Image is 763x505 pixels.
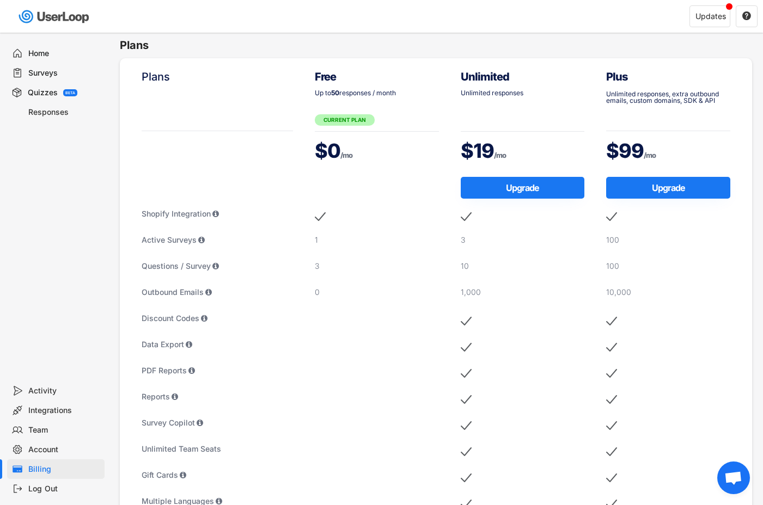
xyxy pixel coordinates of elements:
div: Unlimited responses, extra outbound emails, custom domains, SDK & API [606,91,730,104]
div: PDF Reports [142,365,293,376]
img: MobileAcceptMajor.svg [606,417,617,434]
div: Active Surveys [142,235,293,245]
strong: 50 [331,89,339,97]
font: /mo [644,151,656,159]
img: MobileAcceptMajor.svg [606,313,617,329]
div: Survey Copilot [142,417,293,428]
div: Free [315,69,439,84]
div: 10 [461,261,585,272]
div: Reports [142,391,293,402]
div: Open chat [717,461,750,494]
img: MobileAcceptMajor.svg [461,339,472,355]
div: Team [28,425,100,435]
img: MobileAcceptMajor.svg [461,417,472,434]
div: Outbound Emails [142,287,293,298]
div: 100 [606,235,730,245]
img: MobileAcceptMajor.svg [606,365,617,381]
div: 100 [606,261,730,272]
font: /mo [340,151,352,159]
div: Up to responses / month [315,90,439,96]
div: Unlimited responses [461,90,585,96]
div: Gift Cards [142,470,293,481]
div: CURRENT PLAN [315,114,375,126]
div: Log Out [28,484,100,494]
div: Discount Codes [142,313,293,324]
div: Questions / Survey [142,261,293,272]
div: Plus [606,69,730,84]
img: MobileAcceptMajor.svg [606,470,617,486]
div: Unlimited Team Seats [142,444,293,454]
div: Home [28,48,100,59]
img: MobileAcceptMajor.svg [606,208,617,225]
div: 10,000 [606,287,730,298]
div: Activity [28,386,100,396]
div: 1 [315,235,439,245]
div: Shopify Integration [142,208,293,219]
img: MobileAcceptMajor.svg [461,365,472,381]
img: MobileAcceptMajor.svg [606,339,617,355]
div: BETA [65,91,75,95]
div: Unlimited [461,69,585,84]
div: Billing [28,464,100,475]
div: Updates [695,13,726,20]
button:  [742,11,752,21]
div: Surveys [28,68,100,78]
div: 0 [315,287,439,298]
div: Quizzes [28,88,58,98]
div: $19 [461,137,585,164]
img: MobileAcceptMajor.svg [606,444,617,460]
img: MobileAcceptMajor.svg [461,444,472,460]
div: 3 [315,261,439,272]
div: Integrations [28,405,100,416]
div: 3 [461,235,585,245]
div: Data Export [142,339,293,350]
button: Upgrade [461,177,585,199]
div: $0 [315,137,439,164]
div: 1,000 [461,287,585,298]
div: Plans [142,69,293,84]
img: MobileAcceptMajor.svg [461,470,472,486]
img: userloop-logo-01.svg [16,5,93,28]
div: $99 [606,137,730,164]
font: /mo [494,151,506,159]
img: MobileAcceptMajor.svg [315,208,326,225]
img: MobileAcceptMajor.svg [461,391,472,408]
div: Responses [28,107,100,118]
button: Upgrade [606,177,730,199]
h6: Plans [120,38,763,53]
img: MobileAcceptMajor.svg [461,313,472,329]
img: MobileAcceptMajor.svg [461,208,472,225]
img: MobileAcceptMajor.svg [606,391,617,408]
div: Account [28,445,100,455]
